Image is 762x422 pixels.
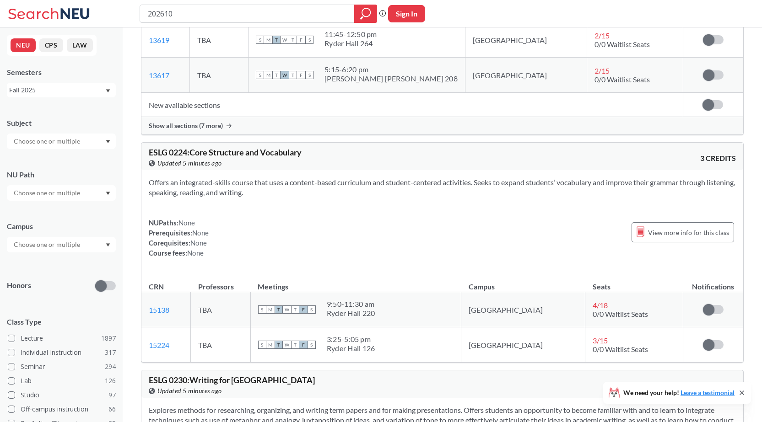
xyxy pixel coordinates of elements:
[465,22,587,58] td: [GEOGRAPHIC_DATA]
[192,229,209,237] span: None
[275,341,283,349] span: T
[178,219,195,227] span: None
[147,6,348,21] input: Class, professor, course number, "phrase"
[324,30,377,39] div: 11:45 - 12:50 pm
[105,347,116,358] span: 317
[8,361,116,373] label: Seminar
[157,158,222,168] span: Updated 5 minutes ago
[9,85,105,95] div: Fall 2025
[593,336,608,345] span: 3 / 15
[327,335,375,344] div: 3:25 - 5:05 pm
[272,36,281,44] span: T
[324,74,458,83] div: [PERSON_NAME] [PERSON_NAME] 208
[67,38,93,52] button: LAW
[141,93,683,117] td: New available sections
[258,341,266,349] span: S
[149,177,736,198] section: Offers an integrated-skills course that uses a content-based curriculum and student-centered acti...
[461,272,585,292] th: Campus
[7,221,116,231] div: Campus
[593,301,608,310] span: 4 / 18
[149,36,169,44] a: 13619
[283,341,291,349] span: W
[281,71,289,79] span: W
[105,376,116,386] span: 126
[272,71,281,79] span: T
[681,389,735,396] a: Leave a testimonial
[190,239,207,247] span: None
[7,170,116,180] div: NU Path
[106,192,110,195] svg: Dropdown arrow
[461,327,585,363] td: [GEOGRAPHIC_DATA]
[264,71,272,79] span: M
[305,36,313,44] span: S
[465,58,587,93] td: [GEOGRAPHIC_DATA]
[354,5,377,23] div: magnifying glass
[297,71,305,79] span: F
[623,390,735,396] span: We need your help!
[258,305,266,314] span: S
[149,375,315,385] span: ESLG 0230 : Writing for [GEOGRAPHIC_DATA]
[149,282,164,292] div: CRN
[594,40,650,48] span: 0/0 Waitlist Seats
[149,147,302,157] span: ESLG 0224 : Core Structure and Vocabulary
[324,39,377,48] div: Ryder Hall 264
[106,140,110,144] svg: Dropdown arrow
[594,31,610,40] span: 2 / 15
[648,227,729,238] span: View more info for this class
[108,404,116,414] span: 66
[7,237,116,252] div: Dropdown arrow
[191,272,251,292] th: Professors
[8,375,116,387] label: Lab
[191,292,251,327] td: TBA
[700,153,736,163] span: 3 CREDITS
[327,309,375,318] div: Ryder Hall 220
[283,305,291,314] span: W
[7,317,116,327] span: Class Type
[7,134,116,149] div: Dropdown arrow
[324,65,458,74] div: 5:15 - 6:20 pm
[594,75,650,84] span: 0/0 Waitlist Seats
[190,22,249,58] td: TBA
[266,341,275,349] span: M
[11,38,36,52] button: NEU
[7,280,31,291] p: Honors
[297,36,305,44] span: F
[9,136,86,147] input: Choose one or multiple
[8,403,116,415] label: Off-campus instruction
[108,390,116,400] span: 97
[291,341,299,349] span: T
[327,344,375,353] div: Ryder Hall 126
[266,305,275,314] span: M
[461,292,585,327] td: [GEOGRAPHIC_DATA]
[157,386,222,396] span: Updated 5 minutes ago
[149,71,169,80] a: 13617
[9,187,86,198] input: Choose one or multiple
[594,66,610,75] span: 2 / 15
[593,345,648,353] span: 0/0 Waitlist Seats
[8,332,116,344] label: Lecture
[289,71,297,79] span: T
[141,117,743,134] div: Show all sections (7 more)
[256,36,264,44] span: S
[281,36,289,44] span: W
[327,299,375,309] div: 9:50 - 11:30 am
[593,310,648,318] span: 0/0 Waitlist Seats
[105,362,116,372] span: 294
[256,71,264,79] span: S
[106,243,110,247] svg: Dropdown arrow
[308,341,316,349] span: S
[308,305,316,314] span: S
[585,272,683,292] th: Seats
[191,327,251,363] td: TBA
[299,305,308,314] span: F
[8,389,116,401] label: Studio
[149,305,169,314] a: 15138
[250,272,461,292] th: Meetings
[305,71,313,79] span: S
[7,118,116,128] div: Subject
[264,36,272,44] span: M
[360,7,371,20] svg: magnifying glass
[149,218,209,258] div: NUPaths: Prerequisites: Corequisites: Course fees:
[149,122,223,130] span: Show all sections (7 more)
[101,333,116,343] span: 1897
